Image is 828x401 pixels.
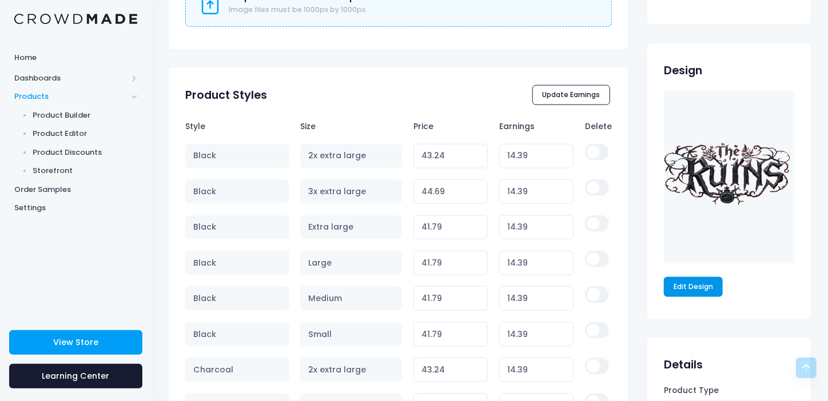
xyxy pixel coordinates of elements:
[664,64,702,77] h2: Design
[14,91,128,102] span: Products
[9,330,142,355] a: View Store
[33,147,138,158] span: Product Discounts
[33,165,138,177] span: Storefront
[185,115,294,138] th: Style
[14,73,128,84] span: Dashboards
[14,184,137,195] span: Order Samples
[493,115,579,138] th: Earnings
[229,5,367,14] span: Image files must be 1000px by 1000px.
[664,91,794,264] img: The Ruins Band members shirt
[14,202,137,214] span: Settings
[664,358,703,371] h2: Details
[532,85,610,105] button: Update Earnings
[33,110,138,121] span: Product Builder
[579,115,612,138] th: Delete
[14,14,137,25] img: Logo
[33,128,138,139] span: Product Editor
[185,89,267,102] h2: Product Styles
[42,370,110,382] span: Learning Center
[664,277,723,296] a: Edit Design
[294,115,408,138] th: Size
[53,336,98,348] span: View Store
[9,364,142,388] a: Learning Center
[664,385,719,396] label: Product Type
[14,52,137,63] span: Home
[408,115,493,138] th: Price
